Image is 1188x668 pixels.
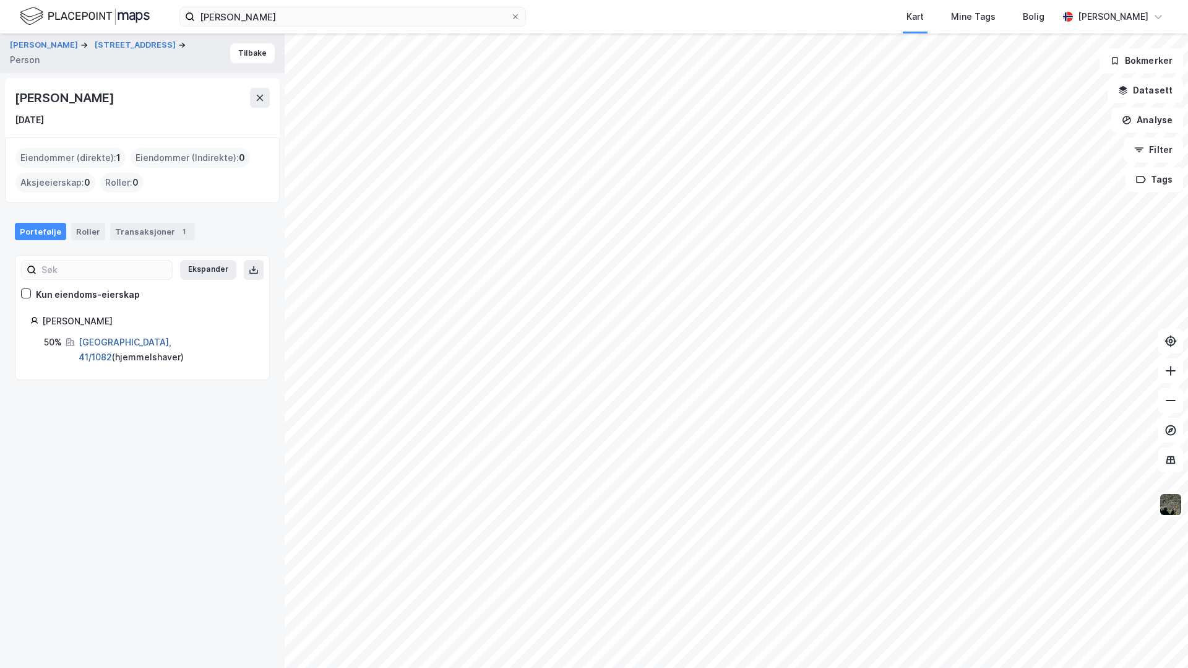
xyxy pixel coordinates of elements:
img: 9k= [1159,493,1182,516]
span: 0 [132,175,139,190]
div: Aksjeeierskap : [15,173,95,193]
button: Datasett [1108,78,1183,103]
button: Tags [1126,167,1183,192]
iframe: Chat Widget [1126,609,1188,668]
button: Filter [1124,137,1183,162]
div: [PERSON_NAME] [42,314,254,329]
div: Kontrollprogram for chat [1126,609,1188,668]
input: Søk på adresse, matrikkel, gårdeiere, leietakere eller personer [195,7,510,26]
img: logo.f888ab2527a4732fd821a326f86c7f29.svg [20,6,150,27]
button: [STREET_ADDRESS] [95,39,178,51]
div: Transaksjoner [110,223,195,240]
div: Person [10,53,40,67]
div: [PERSON_NAME] [15,88,116,108]
button: Analyse [1111,108,1183,132]
div: ( hjemmelshaver ) [79,335,254,365]
div: 1 [178,225,190,238]
div: Mine Tags [951,9,996,24]
div: 50% [44,335,62,350]
div: Portefølje [15,223,66,240]
div: [PERSON_NAME] [1078,9,1148,24]
button: Ekspander [180,260,236,280]
div: Kun eiendoms-eierskap [36,287,140,302]
input: Søk [37,261,172,279]
div: Eiendommer (direkte) : [15,148,126,168]
div: Kart [906,9,924,24]
div: Roller [71,223,105,240]
button: Bokmerker [1100,48,1183,73]
a: [GEOGRAPHIC_DATA], 41/1082 [79,337,171,362]
span: 1 [116,150,121,165]
div: [DATE] [15,113,44,128]
button: [PERSON_NAME] [10,39,80,51]
button: Tilbake [230,43,275,63]
span: 0 [84,175,90,190]
div: Bolig [1023,9,1044,24]
div: Roller : [100,173,144,193]
div: Eiendommer (Indirekte) : [131,148,250,168]
span: 0 [239,150,245,165]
